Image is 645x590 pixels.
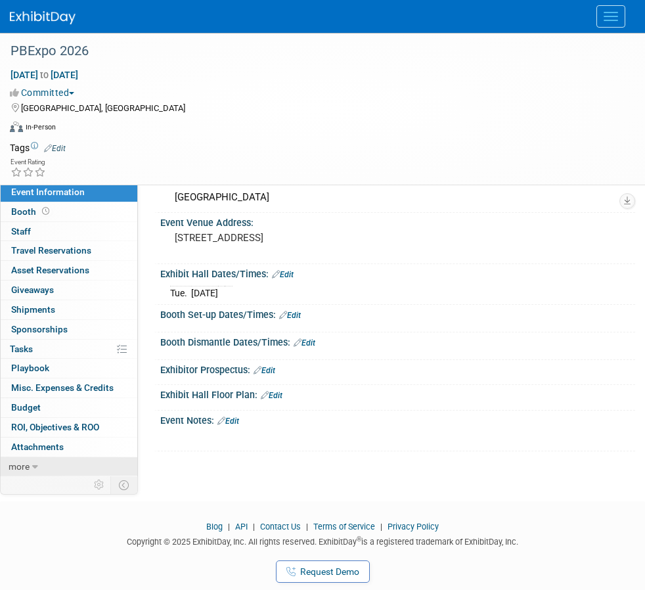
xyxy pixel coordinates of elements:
[1,320,137,339] a: Sponsorships
[250,522,258,532] span: |
[10,69,79,81] span: [DATE] [DATE]
[10,122,23,132] img: Format-Inperson.png
[279,311,301,320] a: Edit
[11,159,46,166] div: Event Rating
[596,5,625,28] button: Menu
[217,417,239,426] a: Edit
[1,359,137,378] a: Playbook
[11,206,52,217] span: Booth
[1,457,137,476] a: more
[1,418,137,437] a: ROI, Objectives & ROO
[377,522,386,532] span: |
[11,284,54,295] span: Giveaways
[294,338,315,348] a: Edit
[160,411,635,428] div: Event Notes:
[254,366,275,375] a: Edit
[303,522,311,532] span: |
[160,332,635,350] div: Booth Dismantle Dates/Times:
[10,120,629,139] div: Event Format
[206,522,223,532] a: Blog
[160,264,635,281] div: Exhibit Hall Dates/Times:
[11,187,85,197] span: Event Information
[160,213,635,229] div: Event Venue Address:
[1,202,137,221] a: Booth
[10,141,66,154] td: Tags
[170,286,191,300] td: Tue.
[10,86,79,99] button: Committed
[261,391,282,400] a: Edit
[1,281,137,300] a: Giveaways
[1,438,137,457] a: Attachments
[10,533,635,548] div: Copyright © 2025 ExhibitDay, Inc. All rights reserved. ExhibitDay is a registered trademark of Ex...
[388,522,439,532] a: Privacy Policy
[175,232,621,244] pre: [STREET_ADDRESS]
[170,187,625,208] div: [GEOGRAPHIC_DATA]
[1,340,137,359] a: Tasks
[111,476,138,493] td: Toggle Event Tabs
[1,222,137,241] a: Staff
[11,324,68,334] span: Sponsorships
[44,144,66,153] a: Edit
[313,522,375,532] a: Terms of Service
[272,270,294,279] a: Edit
[191,286,218,300] td: [DATE]
[9,461,30,472] span: more
[11,363,49,373] span: Playbook
[160,385,635,402] div: Exhibit Hall Floor Plan:
[38,70,51,80] span: to
[11,245,91,256] span: Travel Reservations
[160,360,635,377] div: Exhibitor Prospectus:
[1,261,137,280] a: Asset Reservations
[1,241,137,260] a: Travel Reservations
[10,11,76,24] img: ExhibitDay
[39,206,52,216] span: Booth not reserved yet
[11,304,55,315] span: Shipments
[160,305,635,322] div: Booth Set-up Dates/Times:
[1,300,137,319] a: Shipments
[25,122,56,132] div: In-Person
[235,522,248,532] a: API
[1,398,137,417] a: Budget
[11,382,114,393] span: Misc. Expenses & Credits
[357,535,361,543] sup: ®
[21,103,185,113] span: [GEOGRAPHIC_DATA], [GEOGRAPHIC_DATA]
[6,39,619,63] div: PBExpo 2026
[11,422,99,432] span: ROI, Objectives & ROO
[1,378,137,397] a: Misc. Expenses & Credits
[10,344,33,354] span: Tasks
[225,522,233,532] span: |
[11,265,89,275] span: Asset Reservations
[11,402,41,413] span: Budget
[88,476,111,493] td: Personalize Event Tab Strip
[276,560,370,583] a: Request Demo
[260,522,301,532] a: Contact Us
[1,183,137,202] a: Event Information
[11,442,64,452] span: Attachments
[11,226,31,237] span: Staff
